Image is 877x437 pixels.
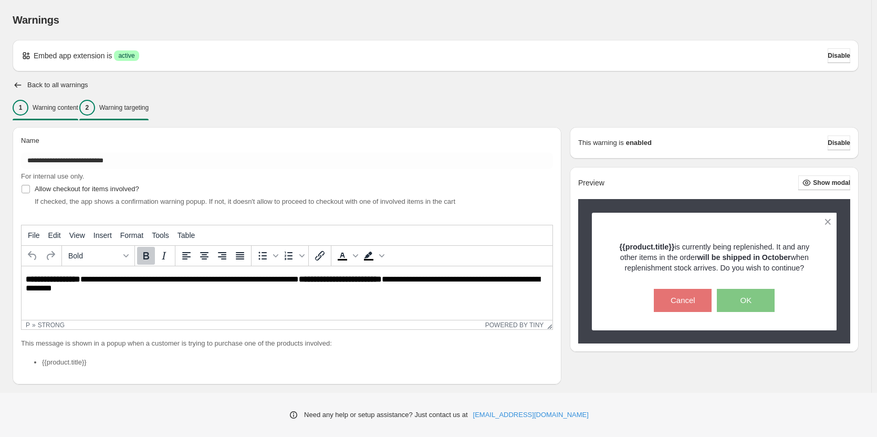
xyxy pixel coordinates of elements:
[38,321,65,329] div: strong
[485,321,544,329] a: Powered by Tiny
[64,247,132,265] button: Formats
[118,51,134,60] span: active
[311,247,329,265] button: Insert/edit link
[213,247,231,265] button: Align right
[27,81,88,89] h2: Back to all warnings
[120,231,143,240] span: Format
[254,247,280,265] div: Bullet list
[610,242,819,273] p: is currently being replenished. It and any other items in the order when replenishment stock arri...
[41,247,59,265] button: Redo
[798,175,850,190] button: Show modal
[26,321,30,329] div: p
[137,247,155,265] button: Bold
[28,231,40,240] span: File
[33,103,78,112] p: Warning content
[21,172,84,180] span: For internal use only.
[654,289,712,312] button: Cancel
[828,48,850,63] button: Disable
[42,357,553,368] li: {{product.title}}
[79,100,95,116] div: 2
[231,247,249,265] button: Justify
[578,138,624,148] p: This warning is
[828,136,850,150] button: Disable
[79,97,149,119] button: 2Warning targeting
[178,247,195,265] button: Align left
[813,179,850,187] span: Show modal
[21,137,39,144] span: Name
[620,243,675,251] strong: {{product.title}}
[360,247,386,265] div: Background color
[178,231,195,240] span: Table
[717,289,775,312] button: OK
[626,138,652,148] strong: enabled
[828,139,850,147] span: Disable
[69,231,85,240] span: View
[155,247,173,265] button: Italic
[34,50,112,61] p: Embed app extension is
[828,51,850,60] span: Disable
[578,179,604,188] h2: Preview
[22,266,552,320] iframe: Rich Text Area
[13,97,78,119] button: 1Warning content
[544,320,552,329] div: Resize
[48,231,61,240] span: Edit
[21,338,553,349] p: This message is shown in a popup when a customer is trying to purchase one of the products involved:
[13,14,59,26] span: Warnings
[99,103,149,112] p: Warning targeting
[35,197,455,205] span: If checked, the app shows a confirmation warning popup. If not, it doesn't allow to proceed to ch...
[13,100,28,116] div: 1
[473,410,589,420] a: [EMAIL_ADDRESS][DOMAIN_NAME]
[93,231,112,240] span: Insert
[195,247,213,265] button: Align center
[697,253,791,262] strong: will be shipped in October
[333,247,360,265] div: Text color
[152,231,169,240] span: Tools
[68,252,120,260] span: Bold
[280,247,306,265] div: Numbered list
[32,321,36,329] div: »
[24,247,41,265] button: Undo
[35,185,139,193] span: Allow checkout for items involved?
